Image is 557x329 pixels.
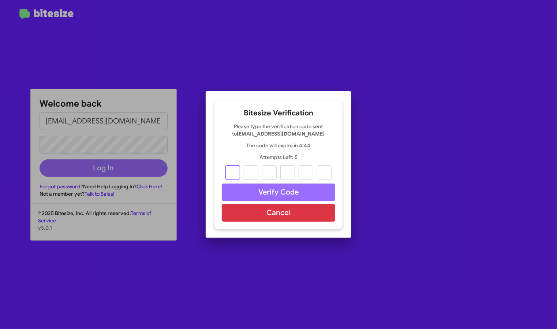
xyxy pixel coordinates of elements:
[237,130,325,137] strong: [EMAIL_ADDRESS][DOMAIN_NAME]
[222,204,335,222] button: Cancel
[222,184,335,201] button: Verify Code
[222,107,335,119] h2: Bitesize Verification
[222,123,335,137] p: Please type the verification code sent to
[222,154,335,161] p: Attempts Left: 5
[222,142,335,149] p: The code will expire in 4:44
